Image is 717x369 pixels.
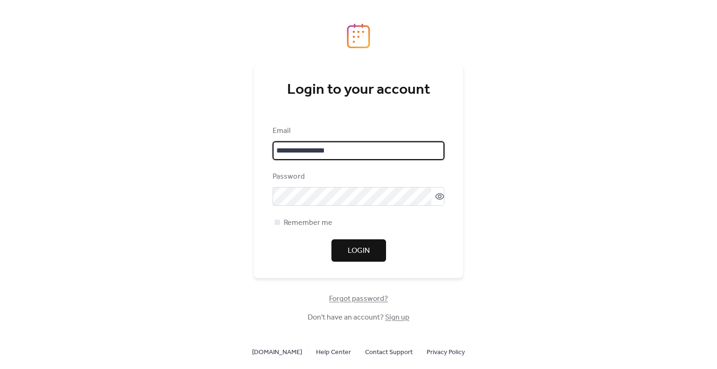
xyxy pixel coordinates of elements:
[427,346,465,358] a: Privacy Policy
[273,81,444,99] div: Login to your account
[308,312,409,323] span: Don't have an account?
[316,346,351,358] a: Help Center
[273,171,443,182] div: Password
[331,239,386,262] button: Login
[273,125,443,137] div: Email
[365,346,413,358] a: Contact Support
[427,347,465,358] span: Privacy Policy
[252,346,302,358] a: [DOMAIN_NAME]
[329,293,388,305] span: Forgot password?
[347,23,370,49] img: logo
[385,310,409,325] a: Sign up
[365,347,413,358] span: Contact Support
[329,296,388,301] a: Forgot password?
[252,347,302,358] span: [DOMAIN_NAME]
[348,245,370,257] span: Login
[284,217,332,229] span: Remember me
[316,347,351,358] span: Help Center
